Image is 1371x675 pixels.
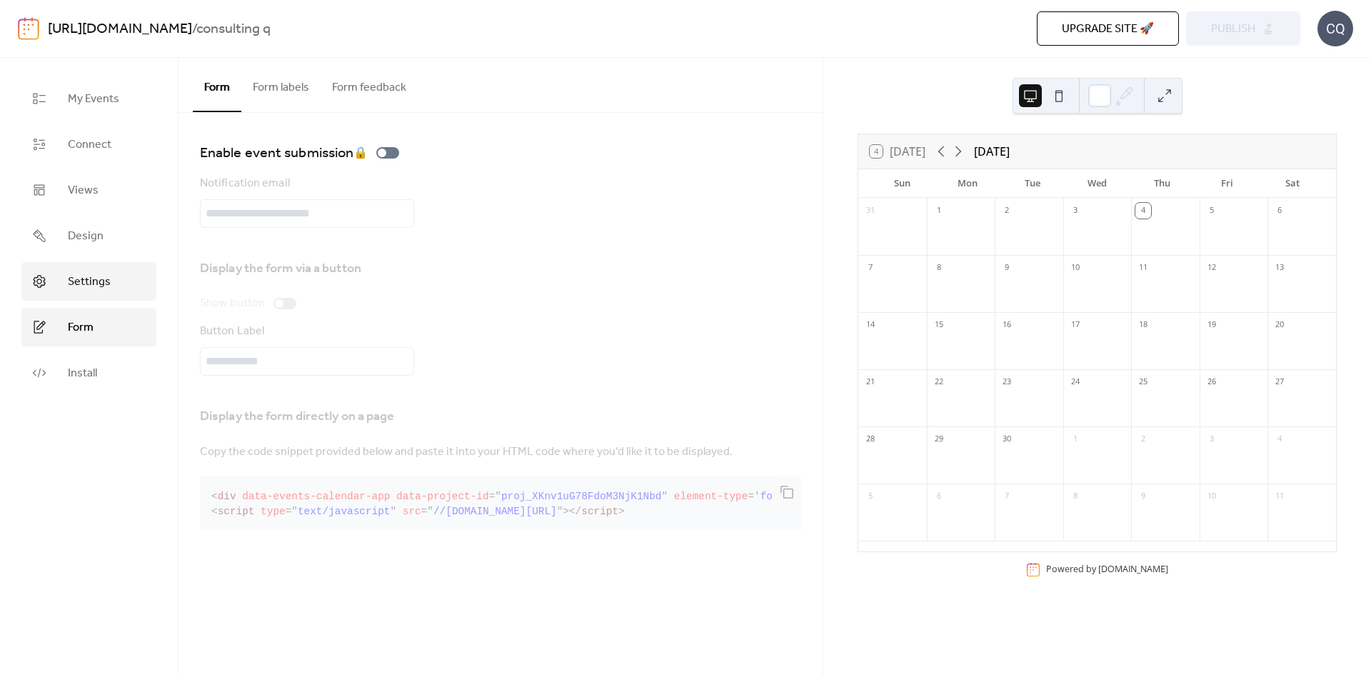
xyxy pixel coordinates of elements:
[68,182,99,199] span: Views
[1037,11,1179,46] button: Upgrade site 🚀
[863,317,878,333] div: 14
[931,203,947,219] div: 1
[999,374,1015,390] div: 23
[21,79,156,118] a: My Events
[1204,431,1220,447] div: 3
[1135,374,1151,390] div: 25
[21,216,156,255] a: Design
[193,58,241,112] button: Form
[1204,317,1220,333] div: 19
[321,58,418,111] button: Form feedback
[1135,431,1151,447] div: 2
[999,317,1015,333] div: 16
[1130,169,1195,198] div: Thu
[1065,169,1130,198] div: Wed
[999,203,1015,219] div: 2
[863,431,878,447] div: 28
[1068,489,1083,504] div: 8
[863,489,878,504] div: 5
[1272,203,1287,219] div: 6
[1068,431,1083,447] div: 1
[1135,203,1151,219] div: 4
[21,125,156,164] a: Connect
[931,374,947,390] div: 22
[863,374,878,390] div: 21
[21,171,156,209] a: Views
[68,319,94,336] span: Form
[931,431,947,447] div: 29
[1260,169,1325,198] div: Sat
[1204,489,1220,504] div: 10
[68,274,111,291] span: Settings
[1204,260,1220,276] div: 12
[931,317,947,333] div: 15
[241,58,321,111] button: Form labels
[935,169,1000,198] div: Mon
[1062,21,1154,38] span: Upgrade site 🚀
[68,228,104,245] span: Design
[863,260,878,276] div: 7
[68,136,111,154] span: Connect
[18,17,39,40] img: logo
[1135,317,1151,333] div: 18
[1000,169,1065,198] div: Tue
[1135,489,1151,504] div: 9
[1098,563,1168,575] a: [DOMAIN_NAME]
[999,431,1015,447] div: 30
[1195,169,1260,198] div: Fri
[196,16,271,43] b: consulting q
[1135,260,1151,276] div: 11
[1204,374,1220,390] div: 26
[68,91,119,108] span: My Events
[974,143,1010,160] div: [DATE]
[1204,203,1220,219] div: 5
[1272,431,1287,447] div: 4
[48,16,192,43] a: [URL][DOMAIN_NAME]
[1068,260,1083,276] div: 10
[999,260,1015,276] div: 9
[192,16,196,43] b: /
[1272,260,1287,276] div: 13
[931,260,947,276] div: 8
[21,262,156,301] a: Settings
[863,203,878,219] div: 31
[21,354,156,392] a: Install
[1068,374,1083,390] div: 24
[68,365,97,382] span: Install
[1272,317,1287,333] div: 20
[1317,11,1353,46] div: CQ
[870,169,935,198] div: Sun
[999,489,1015,504] div: 7
[21,308,156,346] a: Form
[1272,374,1287,390] div: 27
[931,489,947,504] div: 6
[1272,489,1287,504] div: 11
[1068,317,1083,333] div: 17
[1046,563,1168,575] div: Powered by
[1068,203,1083,219] div: 3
